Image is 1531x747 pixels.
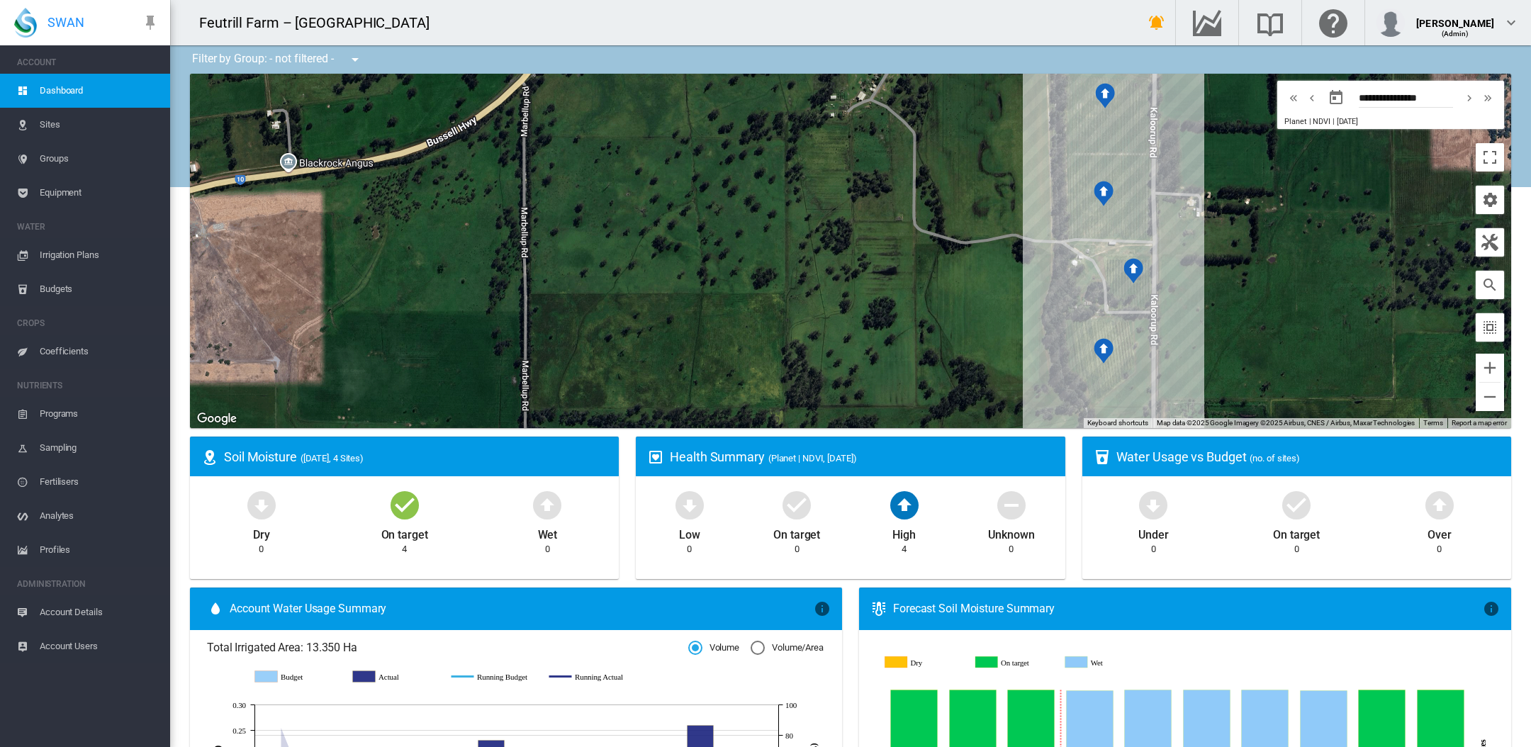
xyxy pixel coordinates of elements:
[1250,453,1300,464] span: (no. of sites)
[1294,543,1299,556] div: 0
[194,410,240,428] a: Open this area in Google Maps (opens a new window)
[1479,89,1497,106] button: icon-chevron-double-right
[1480,89,1496,106] md-icon: icon-chevron-double-right
[207,600,224,617] md-icon: icon-water
[1476,354,1504,382] button: Zoom in
[353,670,437,683] g: Actual
[17,215,159,238] span: WATER
[341,45,369,74] button: icon-menu-down
[40,238,159,272] span: Irrigation Plans
[1279,488,1313,522] md-icon: icon-checkbox-marked-circle
[1148,14,1165,31] md-icon: icon-bell-ring
[1476,143,1504,172] button: Toggle fullscreen view
[1087,418,1148,428] button: Keyboard shortcuts
[1284,89,1303,106] button: icon-chevron-double-left
[17,573,159,595] span: ADMINISTRATION
[402,543,407,556] div: 4
[201,449,218,466] md-icon: icon-map-marker-radius
[1123,258,1143,283] div: NDVI: Stage 2 SHA
[1136,488,1170,522] md-icon: icon-arrow-down-bold-circle
[1190,14,1224,31] md-icon: Go to the Data Hub
[1462,89,1477,106] md-icon: icon-chevron-right
[40,533,159,567] span: Profiles
[40,499,159,533] span: Analytes
[1095,83,1115,108] div: NDVI: Stage 4 SHA
[1116,448,1500,466] div: Water Usage vs Budget
[1481,276,1498,293] md-icon: icon-magnify
[785,731,793,740] tspan: 80
[1094,338,1114,364] div: NDVI: Stage 1 SHA
[887,488,921,522] md-icon: icon-arrow-up-bold-circle
[1151,543,1156,556] div: 0
[40,108,159,142] span: Sites
[1476,186,1504,214] button: icon-cog
[1138,522,1169,543] div: Under
[278,725,284,731] circle: Running Actual 3 Jul 84.9
[1481,191,1498,208] md-icon: icon-cog
[994,488,1028,522] md-icon: icon-minus-circle
[885,656,965,670] g: Dry
[17,51,159,74] span: ACCOUNT
[40,595,159,629] span: Account Details
[207,640,688,656] span: Total Irrigated Area: 13.350 Ha
[1423,419,1443,427] a: Terms
[40,465,159,499] span: Fertilisers
[1442,30,1469,38] span: (Admin)
[1304,89,1320,106] md-icon: icon-chevron-left
[1157,419,1415,427] span: Map data ©2025 Google Imagery ©2025 Airbus, CNES / Airbus, Maxar Technologies
[40,629,159,663] span: Account Users
[1376,9,1405,37] img: profile.jpg
[40,431,159,465] span: Sampling
[768,453,857,464] span: (Planet | NDVI, [DATE])
[1322,84,1350,112] button: md-calendar
[1437,543,1442,556] div: 0
[255,670,339,683] g: Budget
[977,656,1057,670] g: On target
[670,448,1053,466] div: Health Summary
[1428,522,1452,543] div: Over
[259,543,264,556] div: 0
[1286,89,1301,106] md-icon: icon-chevron-double-left
[1009,543,1014,556] div: 0
[870,600,887,617] md-icon: icon-thermometer-lines
[673,488,707,522] md-icon: icon-arrow-down-bold-circle
[199,13,442,33] div: Feutrill Farm – [GEOGRAPHIC_DATA]
[452,670,535,683] g: Running Budget
[1476,383,1504,411] button: Zoom out
[1503,14,1520,31] md-icon: icon-chevron-down
[1483,600,1500,617] md-icon: icon-information
[1460,89,1479,106] button: icon-chevron-right
[679,522,700,543] div: Low
[14,8,37,38] img: SWAN-Landscape-Logo-Colour-drop.png
[1333,117,1358,126] span: | [DATE]
[687,543,692,556] div: 0
[1316,14,1350,31] md-icon: Click here for help
[780,488,814,522] md-icon: icon-checkbox-marked-circle
[1094,449,1111,466] md-icon: icon-cup-water
[40,176,159,210] span: Equipment
[1253,14,1287,31] md-icon: Search the knowledge base
[253,522,270,543] div: Dry
[1303,89,1321,106] button: icon-chevron-left
[549,670,633,683] g: Running Actual
[232,726,246,735] tspan: 0.25
[530,488,564,522] md-icon: icon-arrow-up-bold-circle
[40,397,159,431] span: Programs
[893,601,1483,617] div: Forecast Soil Moisture Summary
[1094,181,1114,206] div: NDVI: Stage 3 SHA
[40,74,159,108] span: Dashboard
[902,543,907,556] div: 4
[1476,271,1504,299] button: icon-magnify
[795,543,800,556] div: 0
[814,600,831,617] md-icon: icon-information
[773,522,820,543] div: On target
[17,312,159,335] span: CROPS
[40,335,159,369] span: Coefficients
[1143,9,1171,37] button: icon-bell-ring
[1481,319,1498,336] md-icon: icon-select-all
[47,13,84,31] span: SWAN
[1067,656,1148,670] g: Wet
[142,14,159,31] md-icon: icon-pin
[538,522,558,543] div: Wet
[245,488,279,522] md-icon: icon-arrow-down-bold-circle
